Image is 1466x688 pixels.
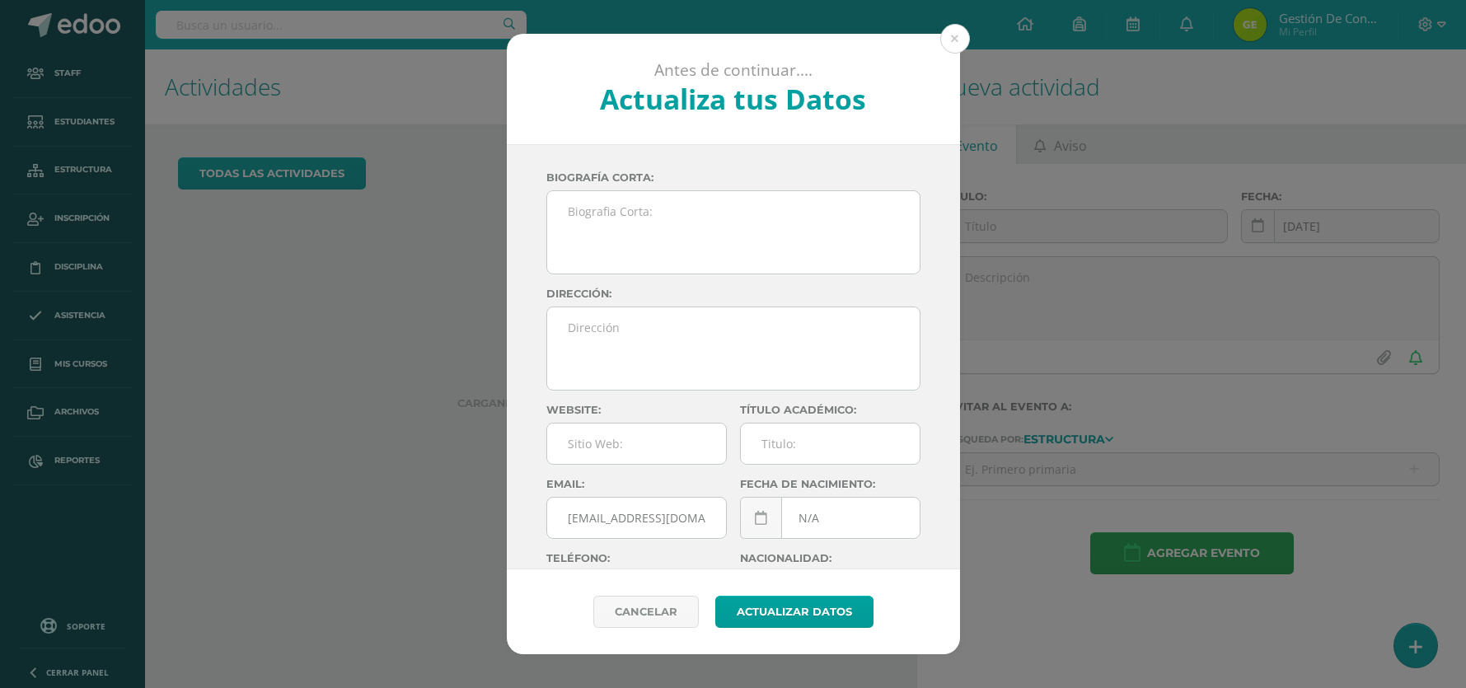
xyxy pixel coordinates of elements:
[740,552,920,564] label: Nacionalidad:
[546,404,727,416] label: Website:
[547,498,726,538] input: Correo Electronico:
[550,60,916,81] p: Antes de continuar....
[740,404,920,416] label: Título académico:
[741,498,920,538] input: Fecha de Nacimiento:
[546,288,920,300] label: Dirección:
[741,424,920,464] input: Titulo:
[550,80,916,118] h2: Actualiza tus Datos
[715,596,874,628] button: Actualizar datos
[546,478,727,490] label: Email:
[740,478,920,490] label: Fecha de nacimiento:
[546,552,727,564] label: Teléfono:
[546,171,920,184] label: Biografía corta:
[593,596,699,628] a: Cancelar
[547,424,726,464] input: Sitio Web:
